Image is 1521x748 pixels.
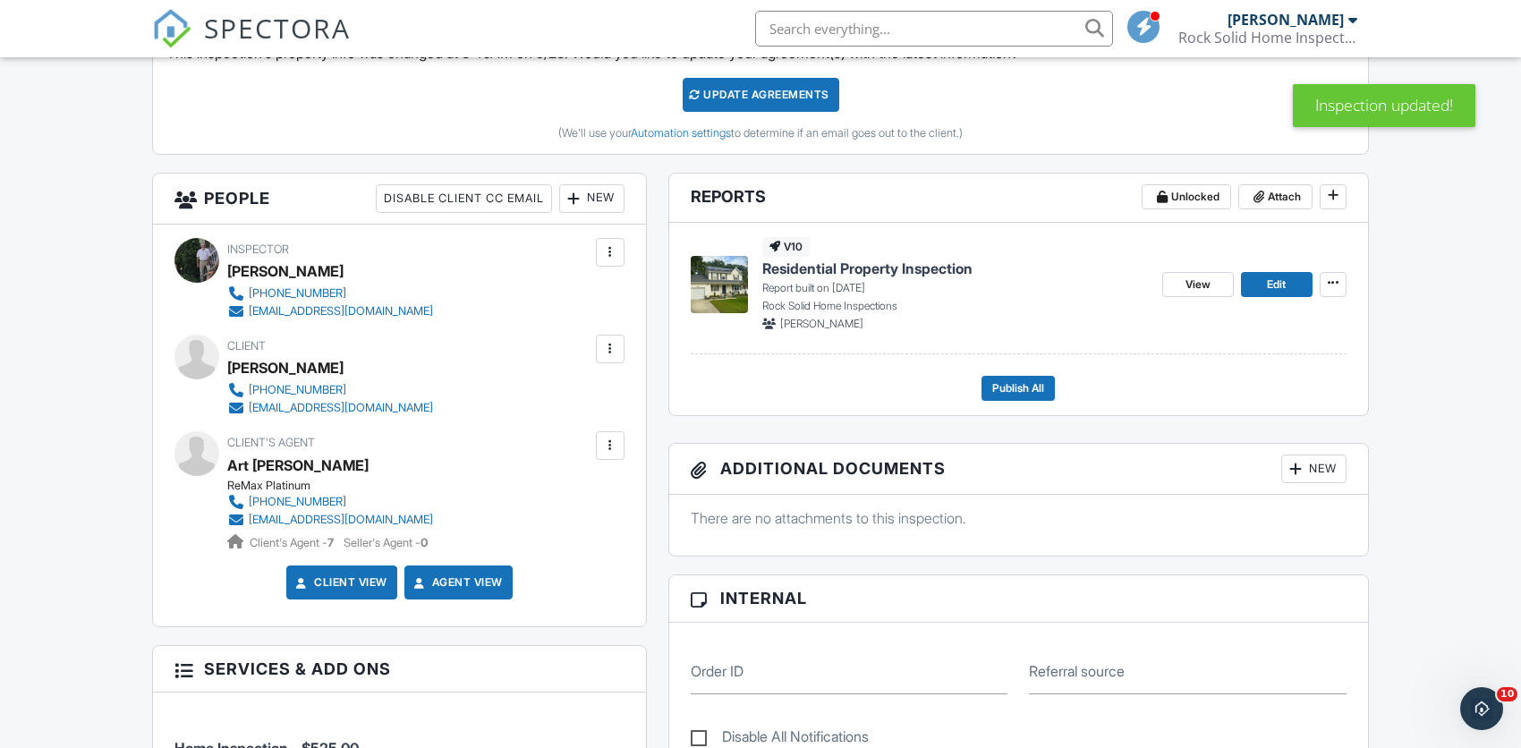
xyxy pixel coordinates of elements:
a: Agent View [411,574,503,591]
strong: 0 [421,536,428,549]
span: SPECTORA [204,9,351,47]
h3: People [153,174,646,225]
span: Client's Agent - [250,536,336,549]
div: This inspection's property info was changed at 8:46AM on 9/28. Would you like to update your agre... [153,30,1368,153]
iframe: Intercom live chat [1460,687,1503,730]
h3: Internal [669,575,1368,622]
span: Seller's Agent - [344,536,428,549]
div: Rock Solid Home Inspections, LLC [1178,29,1357,47]
a: [EMAIL_ADDRESS][DOMAIN_NAME] [227,399,433,417]
div: [PHONE_NUMBER] [249,495,346,509]
a: Automation settings [631,126,731,140]
div: [EMAIL_ADDRESS][DOMAIN_NAME] [249,304,433,319]
a: [EMAIL_ADDRESS][DOMAIN_NAME] [227,302,433,320]
div: (We'll use your to determine if an email goes out to the client.) [166,126,1355,140]
span: Client [227,339,266,353]
div: [PHONE_NUMBER] [249,383,346,397]
div: [PHONE_NUMBER] [249,286,346,301]
a: [PHONE_NUMBER] [227,285,433,302]
p: There are no attachments to this inspection. [691,508,1347,528]
div: Update Agreements [683,78,839,112]
a: SPECTORA [152,24,351,62]
div: New [1281,455,1347,483]
span: 10 [1497,687,1517,701]
a: Client View [293,574,387,591]
span: Inspector [227,242,289,256]
label: Order ID [691,661,744,681]
div: [EMAIL_ADDRESS][DOMAIN_NAME] [249,513,433,527]
a: Art [PERSON_NAME] [227,452,369,479]
img: The Best Home Inspection Software - Spectora [152,9,191,48]
h3: Additional Documents [669,444,1368,495]
div: [PERSON_NAME] [1228,11,1344,29]
span: Client's Agent [227,436,315,449]
div: ReMax Platinum [227,479,447,493]
h3: Services & Add ons [153,646,646,693]
a: [PHONE_NUMBER] [227,381,433,399]
a: [PHONE_NUMBER] [227,493,433,511]
div: Inspection updated! [1293,84,1475,127]
label: Referral source [1029,661,1125,681]
div: [PERSON_NAME] [227,258,344,285]
input: Search everything... [755,11,1113,47]
div: [EMAIL_ADDRESS][DOMAIN_NAME] [249,401,433,415]
div: [PERSON_NAME] [227,354,344,381]
div: Disable Client CC Email [376,184,552,213]
div: New [559,184,625,213]
a: [EMAIL_ADDRESS][DOMAIN_NAME] [227,511,433,529]
strong: 7 [327,536,334,549]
